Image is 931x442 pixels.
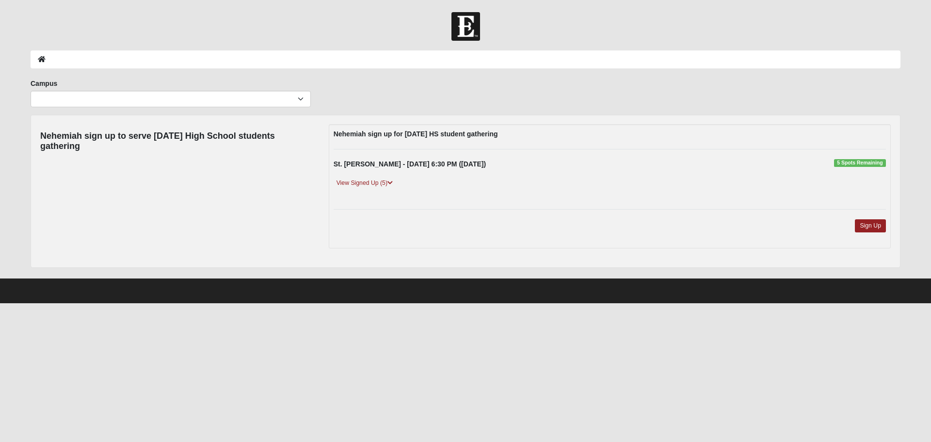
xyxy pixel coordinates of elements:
[451,12,480,41] img: Church of Eleven22 Logo
[334,178,396,188] a: View Signed Up (5)
[334,160,486,168] strong: St. [PERSON_NAME] - [DATE] 6:30 PM ([DATE])
[855,219,886,232] a: Sign Up
[334,130,498,138] strong: Nehemiah sign up for [DATE] HS student gathering
[31,79,57,88] label: Campus
[834,159,886,167] span: 5 Spots Remaining
[40,131,314,152] h4: Nehemiah sign up to serve [DATE] High School students gathering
